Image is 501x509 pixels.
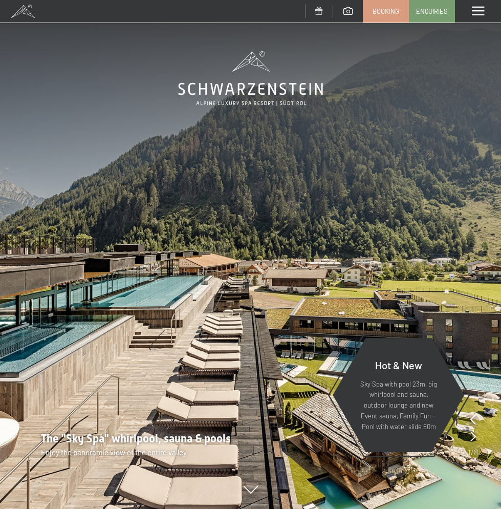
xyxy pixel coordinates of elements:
[468,447,471,458] span: 1
[373,7,399,16] span: Booking
[41,432,231,445] span: The "Sky Spa" whirlpool, sauna & pools
[416,7,448,16] span: Enquiries
[474,447,478,458] span: 8
[471,447,474,458] span: /
[375,358,422,371] span: Hot & New
[41,448,187,457] span: Enjoy the panoramic view of the entire valley
[332,337,465,453] a: Hot & New Sky Spa with pool 23m, big whirlpool and sauna, outdoor lounge and new Event sauna, Fam...
[409,1,454,22] a: Enquiries
[363,1,408,22] a: Booking
[358,378,440,432] p: Sky Spa with pool 23m, big whirlpool and sauna, outdoor lounge and new Event sauna, Family Fun - ...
